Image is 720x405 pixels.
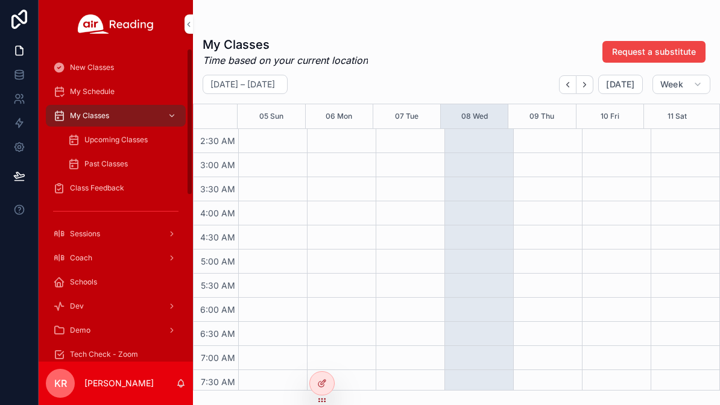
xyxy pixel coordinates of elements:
[84,159,128,169] span: Past Classes
[46,271,186,293] a: Schools
[70,325,90,335] span: Demo
[326,104,352,128] button: 06 Mon
[598,75,642,94] button: [DATE]
[70,63,114,72] span: New Classes
[60,153,186,175] a: Past Classes
[70,350,138,359] span: Tech Check - Zoom
[601,104,619,128] button: 10 Fri
[46,81,186,102] a: My Schedule
[197,232,238,242] span: 4:30 AM
[660,79,683,90] span: Week
[46,223,186,245] a: Sessions
[70,183,124,193] span: Class Feedback
[198,280,238,290] span: 5:30 AM
[46,105,186,127] a: My Classes
[46,295,186,317] a: Dev
[197,304,238,315] span: 6:00 AM
[197,184,238,194] span: 3:30 AM
[197,136,238,146] span: 2:30 AM
[559,75,576,94] button: Back
[259,104,283,128] button: 05 Sun
[602,41,706,63] button: Request a substitute
[84,377,154,389] p: [PERSON_NAME]
[576,75,593,94] button: Next
[461,104,488,128] button: 08 Wed
[198,256,238,266] span: 5:00 AM
[198,353,238,363] span: 7:00 AM
[210,78,275,90] h2: [DATE] – [DATE]
[668,104,687,128] button: 11 Sat
[70,111,109,121] span: My Classes
[70,253,92,263] span: Coach
[529,104,554,128] button: 09 Thu
[198,377,238,387] span: 7:30 AM
[395,104,418,128] button: 07 Tue
[197,160,238,170] span: 3:00 AM
[70,229,100,239] span: Sessions
[46,247,186,269] a: Coach
[84,135,148,145] span: Upcoming Classes
[78,14,154,34] img: App logo
[197,328,238,339] span: 6:30 AM
[652,75,710,94] button: Week
[39,48,193,362] div: scrollable content
[46,319,186,341] a: Demo
[606,79,634,90] span: [DATE]
[46,344,186,365] a: Tech Check - Zoom
[46,57,186,78] a: New Classes
[197,208,238,218] span: 4:00 AM
[203,53,368,67] em: Time based on your current location
[70,87,115,96] span: My Schedule
[46,177,186,199] a: Class Feedback
[60,129,186,151] a: Upcoming Classes
[612,46,696,58] span: Request a substitute
[203,36,368,53] h1: My Classes
[70,277,97,287] span: Schools
[70,301,84,311] span: Dev
[54,376,67,391] span: KR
